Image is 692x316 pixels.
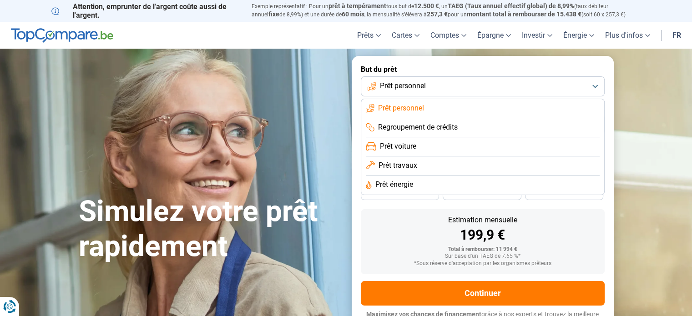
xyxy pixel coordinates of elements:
[414,2,439,10] span: 12.500 €
[352,22,386,49] a: Prêts
[467,10,581,18] span: montant total à rembourser de 15.438 €
[448,2,574,10] span: TAEG (Taux annuel effectif global) de 8,99%
[252,2,641,19] p: Exemple représentatif : Pour un tous but de , un (taux débiteur annuel de 8,99%) et une durée de ...
[600,22,656,49] a: Plus d'infos
[554,191,574,196] span: 24 mois
[558,22,600,49] a: Énergie
[390,191,410,196] span: 36 mois
[268,10,279,18] span: fixe
[368,216,597,224] div: Estimation mensuelle
[79,194,341,264] h1: Simulez votre prêt rapidement
[427,10,448,18] span: 257,3 €
[368,261,597,267] div: *Sous réserve d'acceptation par les organismes prêteurs
[667,22,687,49] a: fr
[386,22,425,49] a: Cartes
[361,281,605,306] button: Continuer
[342,10,364,18] span: 60 mois
[380,81,426,91] span: Prêt personnel
[368,228,597,242] div: 199,9 €
[51,2,241,20] p: Attention, emprunter de l'argent coûte aussi de l'argent.
[472,22,516,49] a: Épargne
[11,28,113,43] img: TopCompare
[328,2,386,10] span: prêt à tempérament
[378,122,458,132] span: Regroupement de crédits
[516,22,558,49] a: Investir
[472,191,492,196] span: 30 mois
[368,253,597,260] div: Sur base d'un TAEG de 7.65 %*
[378,103,424,113] span: Prêt personnel
[379,161,417,171] span: Prêt travaux
[361,76,605,96] button: Prêt personnel
[380,141,416,151] span: Prêt voiture
[368,246,597,253] div: Total à rembourser: 11 994 €
[425,22,472,49] a: Comptes
[375,180,413,190] span: Prêt énergie
[361,65,605,74] label: But du prêt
